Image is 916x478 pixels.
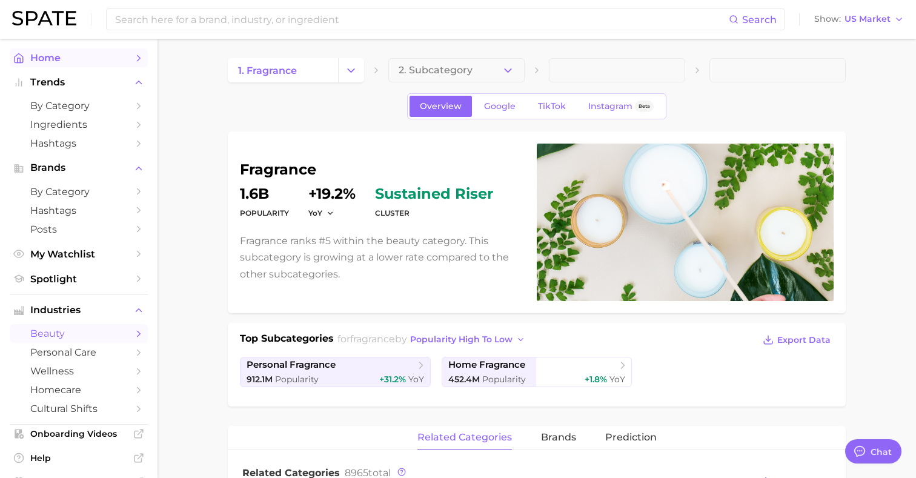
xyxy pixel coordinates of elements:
[30,119,127,130] span: Ingredients
[30,428,127,439] span: Onboarding Videos
[417,432,512,443] span: related categories
[375,187,493,201] span: sustained riser
[30,186,127,198] span: by Category
[410,334,513,345] span: popularity high to low
[275,374,319,385] span: Popularity
[30,224,127,235] span: Posts
[10,449,148,467] a: Help
[811,12,907,27] button: ShowUS Market
[10,96,148,115] a: by Category
[760,331,834,348] button: Export Data
[240,331,334,350] h1: Top Subcategories
[30,248,127,260] span: My Watchlist
[10,134,148,153] a: Hashtags
[240,162,522,177] h1: fragrance
[541,432,576,443] span: brands
[578,96,664,117] a: InstagramBeta
[528,96,576,117] a: TikTok
[10,115,148,134] a: Ingredients
[538,101,566,111] span: TikTok
[12,11,76,25] img: SPATE
[420,101,462,111] span: Overview
[639,101,650,111] span: Beta
[308,208,322,218] span: YoY
[114,9,729,30] input: Search here for a brand, industry, or ingredient
[30,52,127,64] span: Home
[482,374,526,385] span: Popularity
[30,328,127,339] span: beauty
[609,374,625,385] span: YoY
[448,359,525,371] span: home fragrance
[240,206,289,221] dt: Popularity
[30,347,127,358] span: personal care
[30,305,127,316] span: Industries
[407,331,529,348] button: popularity high to low
[10,362,148,380] a: wellness
[10,270,148,288] a: Spotlight
[30,403,127,414] span: cultural shifts
[474,96,526,117] a: Google
[30,365,127,377] span: wellness
[30,162,127,173] span: Brands
[30,77,127,88] span: Trends
[814,16,841,22] span: Show
[10,201,148,220] a: Hashtags
[247,359,336,371] span: personal fragrance
[30,205,127,216] span: Hashtags
[30,273,127,285] span: Spotlight
[742,14,777,25] span: Search
[408,374,424,385] span: YoY
[240,233,522,282] p: Fragrance ranks #5 within the beauty category. This subcategory is growing at a lower rate compar...
[10,343,148,362] a: personal care
[484,101,516,111] span: Google
[10,48,148,67] a: Home
[247,374,273,385] span: 912.1m
[10,380,148,399] a: homecare
[399,65,473,76] span: 2. Subcategory
[308,187,356,201] dd: +19.2%
[10,324,148,343] a: beauty
[30,453,127,463] span: Help
[228,58,338,82] a: 1. fragrance
[442,357,632,387] a: home fragrance452.4m Popularity+1.8% YoY
[605,432,657,443] span: Prediction
[10,425,148,443] a: Onboarding Videos
[308,208,334,218] button: YoY
[337,333,529,345] span: for by
[30,138,127,149] span: Hashtags
[10,73,148,91] button: Trends
[350,333,395,345] span: fragrance
[10,399,148,418] a: cultural shifts
[777,335,831,345] span: Export Data
[379,374,406,385] span: +31.2%
[375,206,493,221] dt: cluster
[238,65,297,76] span: 1. fragrance
[240,187,289,201] dd: 1.6b
[240,357,431,387] a: personal fragrance912.1m Popularity+31.2% YoY
[10,182,148,201] a: by Category
[388,58,525,82] button: 2. Subcategory
[10,245,148,264] a: My Watchlist
[10,301,148,319] button: Industries
[338,58,364,82] button: Change Category
[30,384,127,396] span: homecare
[588,101,632,111] span: Instagram
[585,374,607,385] span: +1.8%
[10,159,148,177] button: Brands
[410,96,472,117] a: Overview
[448,374,480,385] span: 452.4m
[845,16,891,22] span: US Market
[10,220,148,239] a: Posts
[30,100,127,111] span: by Category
